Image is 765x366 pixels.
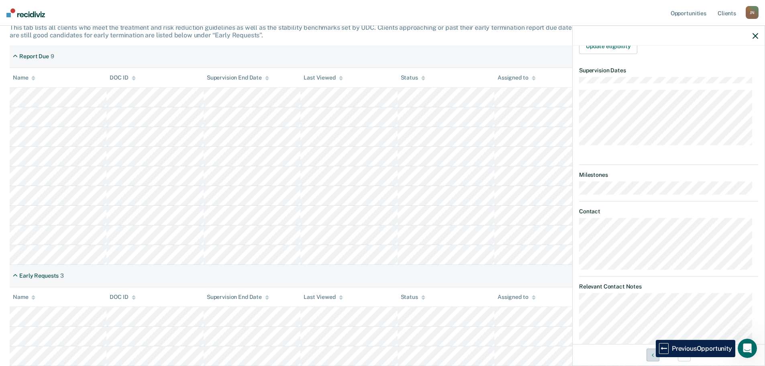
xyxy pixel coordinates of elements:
[579,38,637,54] button: Update eligibility
[10,24,755,39] div: This tab lists all clients who meet the treatment and risk reduction guidelines as well as the st...
[573,344,765,365] div: 9 / 12
[498,294,535,301] div: Assigned to
[207,74,269,81] div: Supervision End Date
[647,348,659,361] button: Previous Opportunity
[498,74,535,81] div: Assigned to
[207,294,269,301] div: Supervision End Date
[579,172,758,178] dt: Milestones
[678,348,691,361] button: Next Opportunity
[304,294,343,301] div: Last Viewed
[51,53,54,60] div: 9
[401,74,425,81] div: Status
[16,57,145,71] p: Hi [PERSON_NAME]
[8,94,153,117] div: Send us a message
[110,74,135,81] div: DOC ID
[6,8,45,17] img: Recidiviz
[80,251,161,283] button: Messages
[16,101,134,110] div: Send us a message
[31,271,49,276] span: Home
[138,13,153,27] div: Close
[109,13,125,29] div: Profile image for Krysty
[107,271,135,276] span: Messages
[79,13,95,29] img: Profile image for Rajan
[746,6,759,19] div: J N
[19,53,49,60] div: Report Due
[16,15,60,28] img: logo
[304,74,343,81] div: Last Viewed
[19,272,59,279] div: Early Requests
[94,13,110,29] img: Profile image for Kim
[579,208,758,215] dt: Contact
[110,294,135,301] div: DOC ID
[401,294,425,301] div: Status
[579,283,758,290] dt: Relevant Contact Notes
[60,272,64,279] div: 3
[16,71,145,84] p: How can we help?
[13,294,35,301] div: Name
[738,339,757,358] iframe: Intercom live chat
[13,74,35,81] div: Name
[579,67,758,74] dt: Supervision Dates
